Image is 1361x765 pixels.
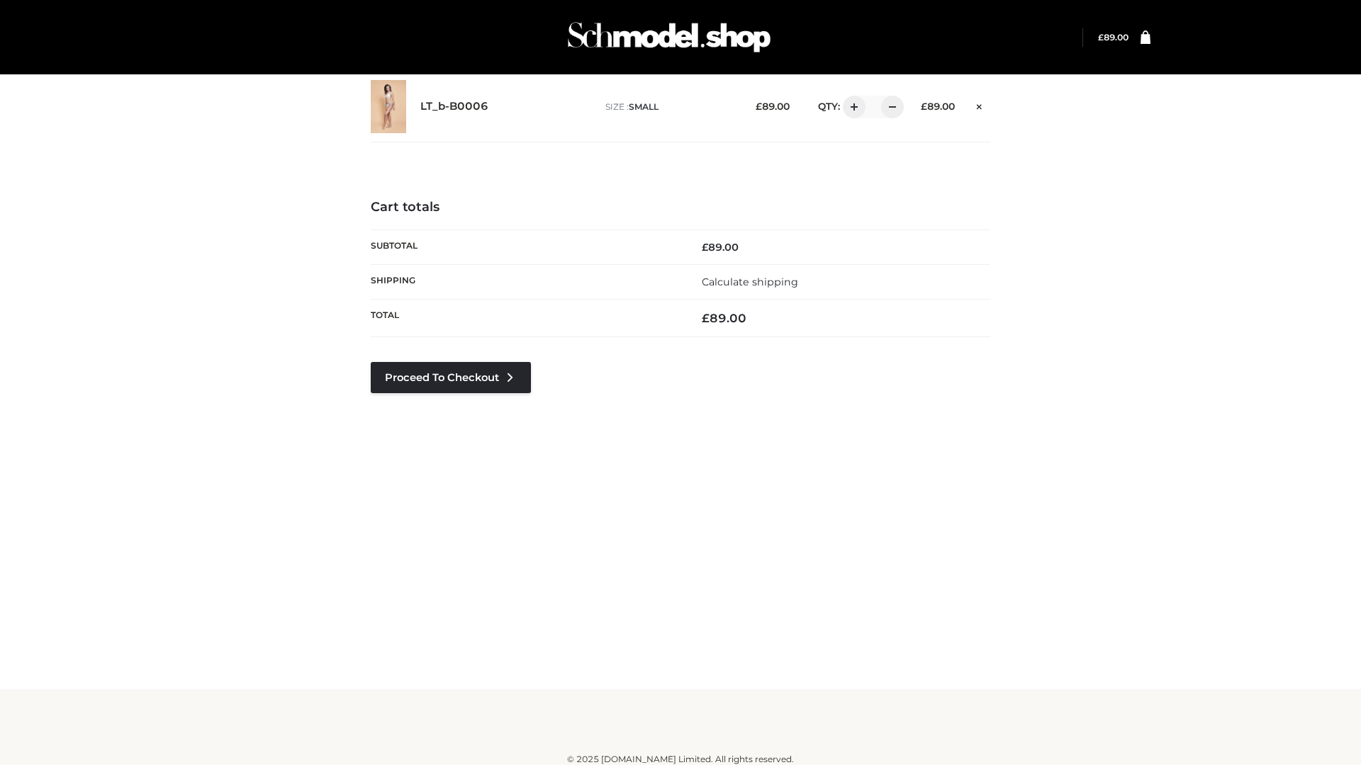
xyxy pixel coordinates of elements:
h4: Cart totals [371,200,990,215]
a: Proceed to Checkout [371,362,531,393]
th: Total [371,300,680,337]
a: LT_b-B0006 [420,100,488,113]
bdi: 89.00 [1098,32,1128,42]
span: £ [921,101,927,112]
th: Shipping [371,264,680,299]
bdi: 89.00 [756,101,790,112]
span: £ [1098,32,1104,42]
span: £ [756,101,762,112]
a: Calculate shipping [702,276,798,288]
div: QTY: [804,96,899,118]
a: £89.00 [1098,32,1128,42]
bdi: 89.00 [921,101,955,112]
bdi: 89.00 [702,311,746,325]
bdi: 89.00 [702,241,739,254]
p: size : [605,101,734,113]
th: Subtotal [371,229,680,264]
span: £ [702,311,710,325]
a: Remove this item [969,96,990,114]
span: SMALL [629,101,659,112]
img: Schmodel Admin 964 [563,9,775,65]
span: £ [702,241,708,254]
